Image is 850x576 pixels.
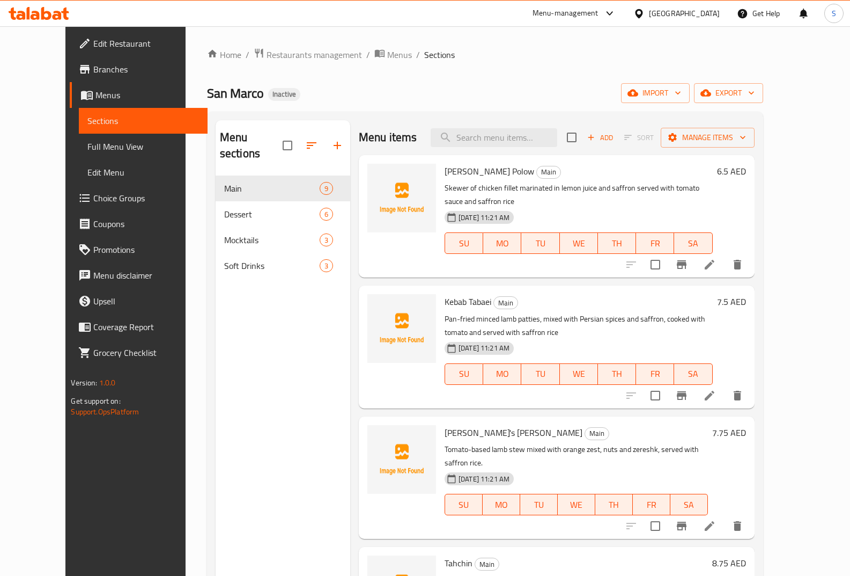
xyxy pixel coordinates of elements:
div: Main [585,427,609,440]
div: Menu-management [533,7,598,20]
span: Sections [87,114,199,127]
span: Main [494,297,518,309]
h6: 6.5 AED [717,164,746,179]
span: Coupons [93,217,199,230]
button: TH [595,494,633,515]
div: Soft Drinks3 [216,253,350,279]
span: WE [562,497,591,513]
div: [GEOGRAPHIC_DATA] [649,8,720,19]
span: Select to update [644,515,667,537]
button: TU [521,232,559,254]
div: items [320,234,333,246]
span: [PERSON_NAME] Polow [445,163,534,179]
span: FR [640,366,670,382]
a: Menus [374,48,412,62]
li: / [366,48,370,61]
img: Kebab Tabaei [367,294,436,363]
a: Home [207,48,241,61]
button: Branch-specific-item [669,513,694,539]
button: TU [521,363,559,385]
span: Soft Drinks [224,259,320,272]
h2: Menu sections [220,129,283,162]
span: [PERSON_NAME]'s [PERSON_NAME] [445,425,582,441]
span: Inactive [268,90,300,99]
span: WE [564,366,594,382]
button: WE [560,363,598,385]
span: San Marco [207,81,264,105]
button: SA [674,363,712,385]
button: delete [725,383,750,409]
span: TU [524,497,553,513]
a: Sections [79,108,208,134]
span: Menu disclaimer [93,269,199,282]
p: Tomato-based lamb stew mixed with orange zest, nuts and zereshk, served with saffron rice. [445,443,708,470]
span: MO [487,366,517,382]
div: Mocktails [224,234,320,246]
a: Promotions [70,237,208,263]
a: Upsell [70,288,208,314]
a: Branches [70,56,208,82]
span: [DATE] 11:21 AM [454,213,514,223]
nav: breadcrumb [207,48,763,62]
span: Manage items [669,131,746,144]
span: Main [585,427,609,440]
span: Promotions [93,243,199,256]
h6: 8.75 AED [712,556,746,571]
div: items [320,182,333,195]
span: Main [224,182,320,195]
button: TH [598,363,636,385]
button: Add [583,129,617,146]
div: Mocktails3 [216,227,350,253]
span: Coverage Report [93,320,199,333]
span: Branches [93,63,199,76]
div: Main [536,166,561,179]
span: 9 [320,184,332,194]
button: FR [636,363,674,385]
button: delete [725,252,750,278]
span: Get support on: [71,394,120,408]
a: Support.OpsPlatform [71,405,139,419]
span: MO [487,497,516,513]
nav: Menu sections [216,171,350,283]
span: [DATE] 11:21 AM [454,343,514,353]
span: Add item [583,129,617,146]
span: Edit Restaurant [93,37,199,50]
span: Sort sections [299,133,324,158]
img: Jojeh Zereshk Polow [367,164,436,232]
span: Menus [95,89,199,101]
span: S [832,8,836,19]
span: FR [637,497,666,513]
button: SU [445,363,483,385]
a: Edit menu item [703,520,716,533]
button: SU [445,232,483,254]
span: Add [586,132,615,144]
span: TH [602,366,632,382]
span: TH [600,497,629,513]
span: export [703,86,755,100]
div: Inactive [268,88,300,101]
span: TU [526,366,555,382]
a: Edit Restaurant [70,31,208,56]
span: Restaurants management [267,48,362,61]
button: WE [558,494,595,515]
button: SA [670,494,708,515]
div: Main [475,558,499,571]
h2: Menu items [359,129,417,145]
li: / [416,48,420,61]
span: Select to update [644,384,667,407]
span: 1.0.0 [99,376,116,390]
a: Coverage Report [70,314,208,340]
span: SA [678,366,708,382]
span: Grocery Checklist [93,346,199,359]
span: SA [675,497,704,513]
button: Add section [324,133,350,158]
span: MO [487,236,517,251]
button: MO [483,363,521,385]
div: items [320,208,333,221]
span: TH [602,236,632,251]
span: import [630,86,681,100]
span: Menus [387,48,412,61]
a: Restaurants management [254,48,362,62]
span: [DATE] 11:21 AM [454,474,514,484]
